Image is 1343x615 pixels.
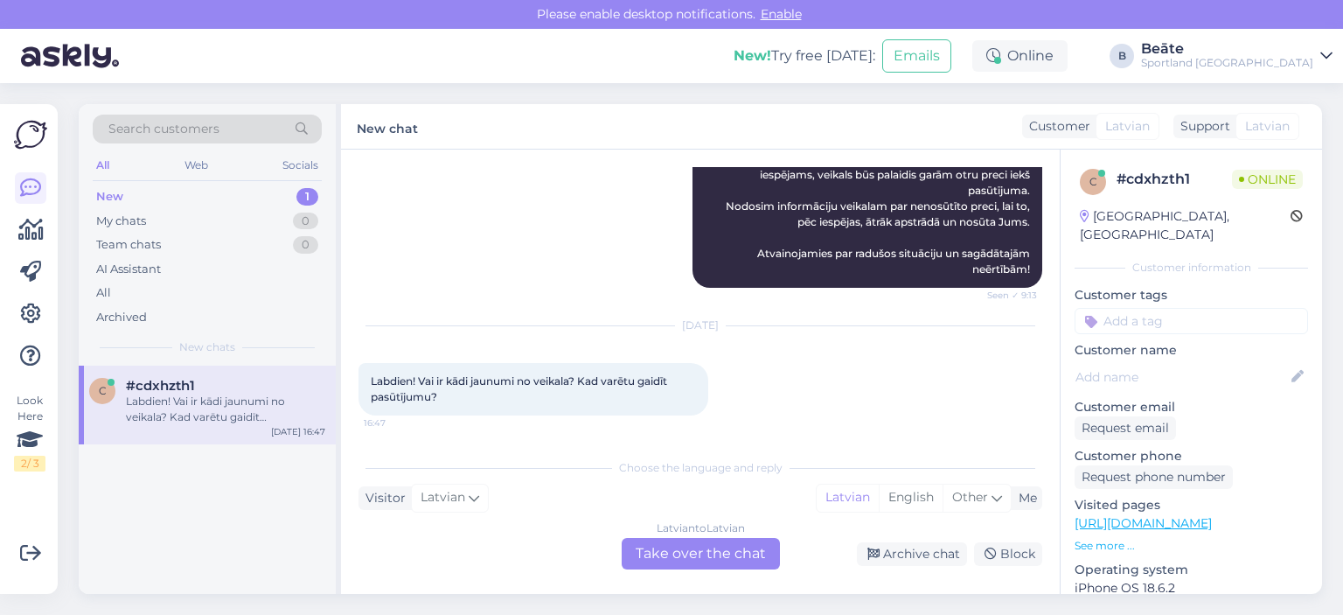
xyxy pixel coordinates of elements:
span: Seen ✓ 9:13 [971,289,1037,302]
button: Emails [882,39,951,73]
div: Latvian to Latvian [657,521,745,536]
div: Socials [279,154,322,177]
div: My chats [96,213,146,230]
div: Customer [1022,117,1090,136]
span: Other [952,489,988,505]
div: 2 / 3 [14,456,45,472]
span: 16:47 [364,416,429,430]
p: Customer tags [1075,286,1308,304]
p: Customer phone [1075,447,1308,465]
div: Choose the language and reply [358,460,1042,476]
div: Archived [96,309,147,326]
img: Askly Logo [14,118,47,151]
div: Take over the chat [622,538,780,570]
div: Me [1012,489,1037,507]
span: Enable [755,6,807,22]
div: Request phone number [1075,465,1233,489]
p: iPhone OS 18.6.2 [1075,579,1308,598]
label: New chat [357,115,418,138]
div: Request email [1075,416,1176,440]
div: English [879,485,943,511]
div: Try free [DATE]: [734,45,875,66]
div: All [96,284,111,302]
p: Customer email [1075,398,1308,416]
input: Add name [1075,367,1288,387]
p: Visited pages [1075,496,1308,514]
span: c [99,384,107,397]
div: Look Here [14,393,45,472]
div: [DATE] [358,318,1042,333]
div: [DATE] 16:47 [271,425,325,438]
span: Search customers [108,120,219,138]
div: 1 [296,188,318,206]
div: 0 [293,236,318,254]
span: #cdxhzth1 [126,378,195,394]
div: Sportland [GEOGRAPHIC_DATA] [1141,56,1313,70]
div: Team chats [96,236,161,254]
span: New chats [179,339,235,355]
input: Add a tag [1075,308,1308,334]
div: Customer information [1075,260,1308,276]
div: AI Assistant [96,261,161,278]
span: Latvian [1245,117,1290,136]
p: Operating system [1075,561,1308,579]
div: Online [972,40,1068,72]
span: c [1089,175,1097,188]
span: Latvian [1105,117,1150,136]
div: Latvian [817,485,879,511]
div: Beāte [1141,42,1313,56]
div: [GEOGRAPHIC_DATA], [GEOGRAPHIC_DATA] [1080,207,1291,244]
div: All [93,154,113,177]
div: B [1110,44,1134,68]
div: Web [181,154,212,177]
span: Labdien! Vai ir kādi jaunumi no veikala? Kad varētu gaidīt pasūtījumu? [371,374,670,403]
a: [URL][DOMAIN_NAME] [1075,515,1212,531]
div: Labdien! Vai ir kādi jaunumi no veikala? Kad varētu gaidīt pasūtījumu? [126,394,325,425]
div: # cdxhzth1 [1117,169,1232,190]
div: Visitor [358,489,406,507]
b: New! [734,47,771,64]
p: See more ... [1075,538,1308,554]
div: 0 [293,213,318,230]
span: Latvian [421,488,465,507]
div: New [96,188,123,206]
a: BeāteSportland [GEOGRAPHIC_DATA] [1141,42,1333,70]
div: Archive chat [857,542,967,566]
div: Block [974,542,1042,566]
p: Customer name [1075,341,1308,360]
div: Support [1173,117,1230,136]
span: Online [1232,170,1303,189]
